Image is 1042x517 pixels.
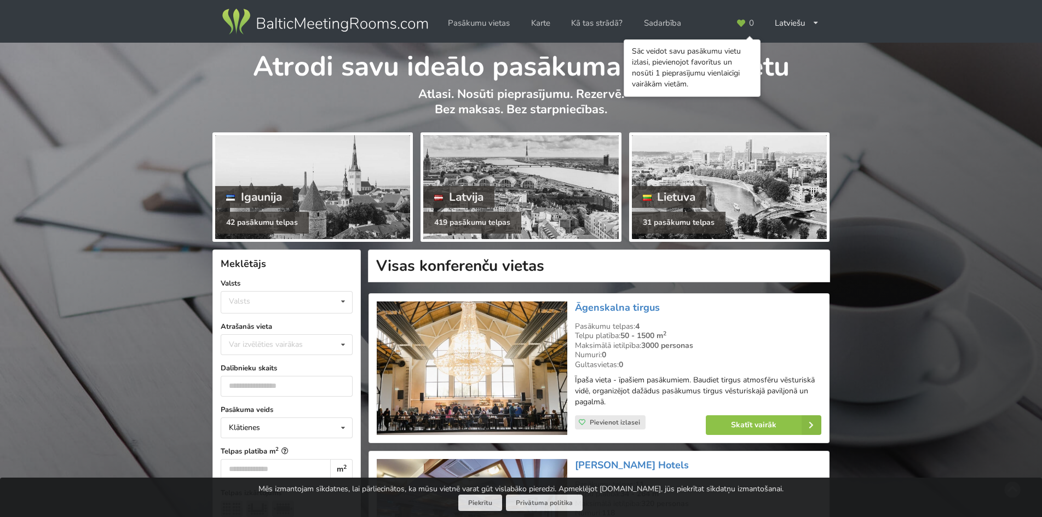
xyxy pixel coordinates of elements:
[275,445,279,452] sup: 2
[330,459,353,480] div: m
[215,212,309,234] div: 42 pasākumu telpas
[458,495,502,512] button: Piekrītu
[632,46,752,90] div: Sāc veidot savu pasākumu vietu izlasi, pievienojot favorītus un nosūti 1 pieprasījumu vienlaicīgi...
[226,338,327,351] div: Var izvēlēties vairākas
[368,249,830,282] h1: Visas konferenču vietas
[575,375,821,408] p: Īpaša vieta - īpašiem pasākumiem. Baudiet tirgus atmosfēru vēsturiskā vidē, organizējot dažādus p...
[575,322,821,332] div: Pasākumu telpas:
[590,418,640,427] span: Pievienot izlasei
[575,458,689,472] a: [PERSON_NAME] Hotels
[421,132,621,242] a: Latvija 419 pasākumu telpas
[629,132,830,242] a: Lietuva 31 pasākumu telpas
[221,363,353,374] label: Dalībnieku skaits
[619,359,623,370] strong: 0
[575,360,821,370] div: Gultasvietas:
[602,350,606,360] strong: 0
[663,329,666,338] sup: 2
[212,132,413,242] a: Igaunija 42 pasākumu telpas
[523,13,558,34] a: Karte
[440,13,517,34] a: Pasākumu vietas
[221,446,353,457] label: Telpas platība m
[563,13,630,34] a: Kā tas strādā?
[212,86,830,129] p: Atlasi. Nosūti pieprasījumu. Rezervē. Bez maksas. Bez starpniecības.
[632,186,707,208] div: Lietuva
[575,341,821,351] div: Maksimālā ietilpība:
[221,278,353,289] label: Valsts
[506,495,583,512] a: Privātuma politika
[221,257,266,270] span: Meklētājs
[221,321,353,332] label: Atrašanās vieta
[706,415,821,435] a: Skatīt vairāk
[423,186,494,208] div: Latvija
[636,13,689,34] a: Sadarbība
[575,350,821,360] div: Numuri:
[229,424,260,432] div: Klātienes
[641,340,693,351] strong: 3000 personas
[423,212,521,234] div: 419 pasākumu telpas
[620,330,666,341] strong: 50 - 1500 m
[229,297,250,306] div: Valsts
[220,7,430,37] img: Baltic Meeting Rooms
[749,19,754,27] span: 0
[635,321,640,332] strong: 4
[221,404,353,415] label: Pasākuma veids
[575,331,821,341] div: Telpu platība:
[377,301,567,435] img: Neierastas vietas | Rīga | Āgenskalna tirgus
[343,463,347,471] sup: 2
[575,301,660,314] a: Āgenskalna tirgus
[767,13,827,34] div: Latviešu
[212,43,830,84] h1: Atrodi savu ideālo pasākuma norises vietu
[215,186,293,208] div: Igaunija
[632,212,726,234] div: 31 pasākumu telpas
